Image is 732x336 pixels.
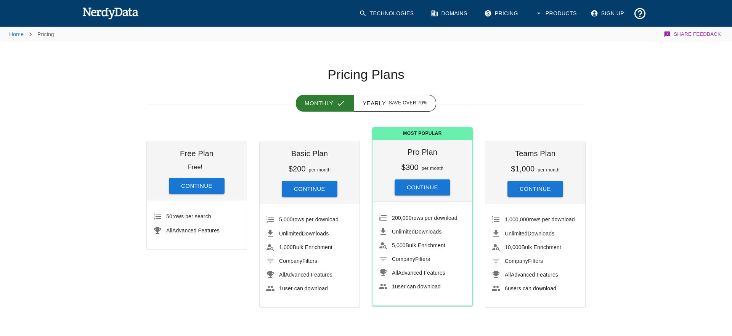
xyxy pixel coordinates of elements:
[279,216,339,222] span: rows per download
[37,30,54,38] p: Pricing
[279,230,329,237] span: Downloads
[279,285,328,291] span: user can download
[491,147,579,160] h6: Teams Plan
[392,283,441,290] span: user can download
[282,181,337,197] button: Continue
[586,4,630,23] a: Sign Up
[505,272,558,278] span: Advanced Features
[153,147,241,160] h6: Free Plan
[354,95,436,112] button: Yearly Save over 70%
[505,244,522,250] span: 10,000
[530,4,583,23] button: Products
[505,244,561,250] span: Bulk Enrichment
[279,216,293,222] span: 5,000
[426,4,474,23] a: Domains
[166,227,220,234] span: Advanced Features
[309,167,331,173] span: per month
[82,5,138,21] img: NerdyData.com
[480,4,524,23] a: Pricing
[9,31,24,37] a: Home
[392,229,441,235] span: Downloads
[392,215,457,221] span: rows per download
[505,258,543,264] span: Filters
[146,67,586,83] h1: Pricing Plans
[279,230,302,237] span: Unlimited
[279,258,302,264] span: Company
[505,285,556,291] span: users can download
[663,27,723,42] button: Share Feedback
[505,216,575,222] span: rows per download
[505,258,528,264] span: Company
[422,166,444,171] span: per month
[392,270,445,276] span: Advanced Features
[379,146,466,158] h6: Pro Plan
[289,165,306,173] h6: $200
[266,147,353,160] h6: Basic Plan
[505,285,508,291] span: 6
[395,179,450,195] button: Continue
[401,163,419,171] h6: $300
[392,283,395,290] span: 1
[166,227,172,234] span: All
[392,256,430,262] span: Filters
[392,215,412,221] span: 200,000
[511,165,535,173] h6: $1,000
[392,242,445,248] span: Bulk Enrichment
[355,4,420,23] a: Technologies
[505,272,511,278] span: All
[279,272,332,278] span: Advanced Features
[372,128,472,140] span: Most Popular
[296,95,354,112] button: Monthly
[392,256,415,262] span: Company
[630,4,650,23] button: Support and Documentation
[392,229,415,235] span: Unlimited
[392,270,398,276] span: All
[279,258,317,264] span: Filters
[505,230,554,237] span: Downloads
[279,272,285,278] span: All
[389,99,427,107] span: Save over 70%
[392,242,406,248] span: 5,000
[9,27,54,42] nav: breadcrumb
[279,285,282,291] span: 1
[505,216,529,222] span: 1,000,000
[169,178,225,194] button: Continue
[166,213,172,219] span: 50
[279,244,293,250] span: 1,000
[505,230,528,237] span: Unlimited
[166,213,211,219] span: rows per search
[538,167,560,173] span: per month
[507,181,563,197] button: Continue
[279,244,332,250] span: Bulk Enrichment
[188,164,202,170] p: Free!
